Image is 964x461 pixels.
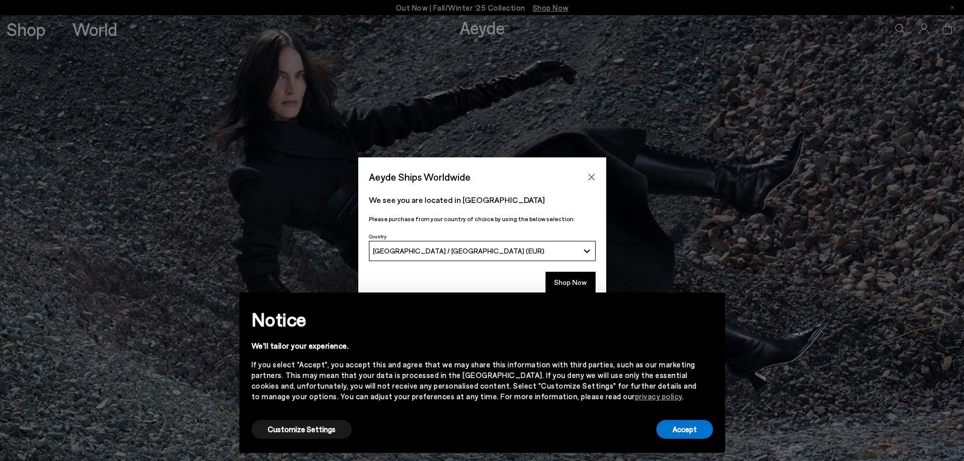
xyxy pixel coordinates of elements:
[369,194,596,206] p: We see you are located in [GEOGRAPHIC_DATA]
[252,420,352,439] button: Customize Settings
[373,246,544,255] span: [GEOGRAPHIC_DATA] / [GEOGRAPHIC_DATA] (EUR)
[656,420,713,439] button: Accept
[369,214,596,224] p: Please purchase from your country of choice by using the below selection:
[252,359,697,402] div: If you select "Accept", you accept this and agree that we may share this information with third p...
[369,233,387,239] span: Country
[584,170,599,185] button: Close
[697,296,721,320] button: Close this notice
[705,300,712,315] span: ×
[546,272,596,293] button: Shop Now
[369,168,471,186] span: Aeyde Ships Worldwide
[635,392,682,401] a: privacy policy
[252,306,697,332] h2: Notice
[252,341,697,351] div: We'll tailor your experience.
